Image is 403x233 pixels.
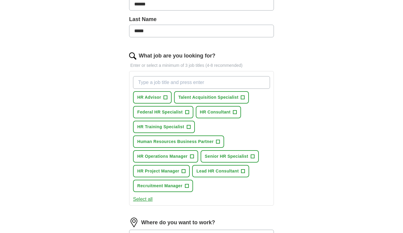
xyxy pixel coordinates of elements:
[137,153,188,160] span: HR Operations Manager
[205,153,248,160] span: Senior HR Specialist
[137,109,183,115] span: Federal HR Specialist
[133,165,190,177] button: HR Project Manager
[137,94,161,101] span: HR Advisor
[178,94,238,101] span: Talent Acquisition Specialist
[129,218,139,227] img: location.png
[196,106,241,118] button: HR Consultant
[174,91,249,104] button: Talent Acquisition Specialist
[129,15,274,23] label: Last Name
[133,106,193,118] button: Federal HR Specialist
[137,168,179,174] span: HR Project Manager
[133,180,193,192] button: Recruitment Manager
[201,150,259,163] button: Senior HR Specialist
[139,52,215,60] label: What job are you looking for?
[133,121,195,133] button: HR Training Specialist
[129,62,274,69] p: Enter or select a minimum of 3 job titles (4-8 recommended)
[141,219,215,227] label: Where do you want to work?
[133,91,172,104] button: HR Advisor
[137,138,214,145] span: Human Resources Business Partner
[192,165,249,177] button: Lead HR Consultant
[137,124,184,130] span: HR Training Specialist
[137,183,182,189] span: Recruitment Manager
[129,52,136,60] img: search.png
[200,109,231,115] span: HR Consultant
[133,76,270,89] input: Type a job title and press enter
[133,196,153,203] button: Select all
[133,150,198,163] button: HR Operations Manager
[196,168,239,174] span: Lead HR Consultant
[133,135,224,148] button: Human Resources Business Partner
